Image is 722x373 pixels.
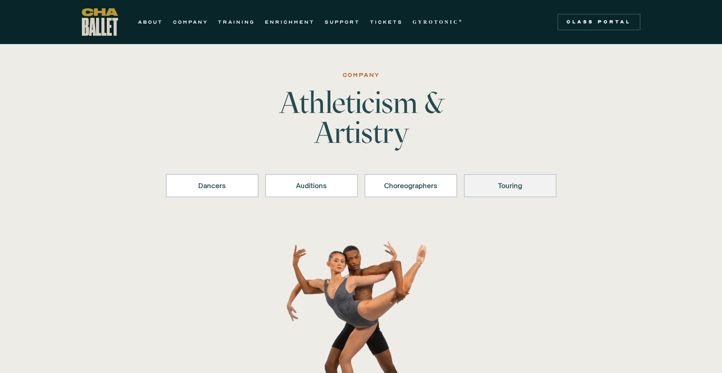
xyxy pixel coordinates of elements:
[557,14,641,30] a: Class Portal
[413,17,463,27] a: GYROTONIC®
[375,181,446,191] div: Choreographers
[464,174,557,197] a: Touring
[370,17,403,27] a: TICKETS
[343,70,380,80] div: Company
[265,17,315,27] a: ENRICHMENT
[173,17,208,27] a: COMPANY
[166,174,259,197] a: Dancers
[265,174,358,197] a: Auditions
[413,19,459,25] strong: GYROTONIC
[82,8,118,36] a: home
[218,17,255,27] a: TRAINING
[276,181,347,191] div: Auditions
[138,17,163,27] a: ABOUT
[365,174,457,197] a: Choreographers
[325,17,360,27] a: SUPPORT
[562,19,636,25] div: Class Portal
[459,19,463,23] sup: ®
[177,181,248,191] div: Dancers
[475,181,546,191] div: Touring
[232,88,491,147] h1: Athleticism & Artistry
